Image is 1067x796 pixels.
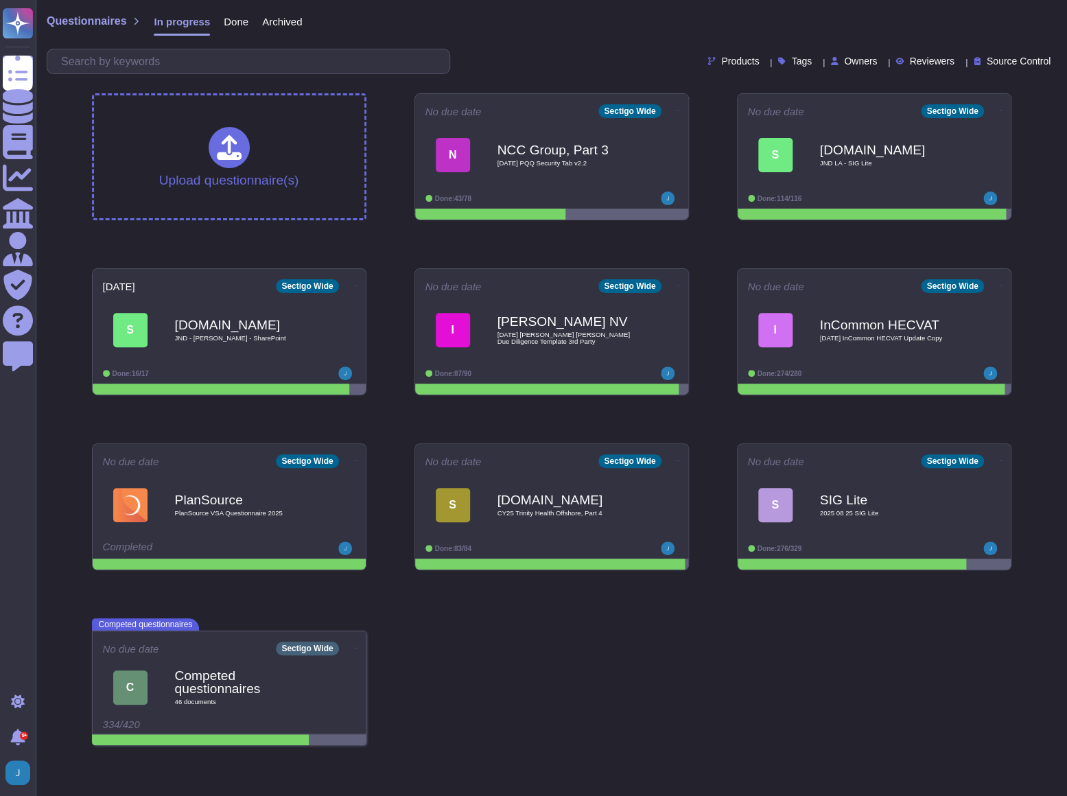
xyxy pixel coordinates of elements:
[435,195,471,202] span: Done: 43/78
[103,456,159,467] span: No due date
[425,106,482,117] span: No due date
[598,454,661,468] div: Sectigo Wide
[758,545,802,552] span: Done: 276/329
[435,370,471,377] span: Done: 87/90
[47,16,126,27] span: Questionnaires
[598,279,661,293] div: Sectigo Wide
[820,335,957,342] span: [DATE] InCommon HECVAT Update Copy
[758,313,793,347] div: I
[262,16,302,27] span: Archived
[175,699,312,705] span: 46 document s
[820,160,957,167] span: JND LA - SIG Lite
[92,618,200,631] span: Competed questionnaires
[276,454,338,468] div: Sectigo Wide
[844,56,877,66] span: Owners
[175,335,312,342] span: JND - [PERSON_NAME] - SharePoint
[338,366,352,380] img: user
[436,138,470,172] div: N
[5,760,30,785] img: user
[921,454,983,468] div: Sectigo Wide
[820,143,957,156] b: [DOMAIN_NAME]
[497,143,635,156] b: NCC Group, Part 3
[721,56,759,66] span: Products
[497,493,635,506] b: [DOMAIN_NAME]
[20,731,28,740] div: 9+
[3,758,40,788] button: user
[276,642,338,655] div: Sectigo Wide
[820,318,957,331] b: InCommon HECVAT
[598,104,661,118] div: Sectigo Wide
[791,56,812,66] span: Tags
[103,281,135,292] span: [DATE]
[820,493,957,506] b: SIG Lite
[987,56,1051,66] span: Source Control
[497,160,635,167] span: [DATE] PQQ Security Tab v2.2
[435,545,471,552] span: Done: 83/84
[154,16,210,27] span: In progress
[103,541,271,555] div: Completed
[661,366,675,380] img: user
[909,56,954,66] span: Reviewers
[175,493,312,506] b: PlanSource
[103,644,159,654] span: No due date
[983,191,997,205] img: user
[758,488,793,522] div: S
[175,510,312,517] span: PlanSource VSA Questionnaire 2025
[103,718,140,730] span: 334/420
[758,138,793,172] div: S
[497,331,635,344] span: [DATE] [PERSON_NAME] [PERSON_NAME] Due Diligence Template 3rd Party
[758,195,802,202] span: Done: 114/116
[425,456,482,467] span: No due date
[748,281,804,292] span: No due date
[436,313,470,347] div: I
[224,16,248,27] span: Done
[276,279,338,293] div: Sectigo Wide
[54,49,449,73] input: Search by keywords
[820,510,957,517] span: 2025 08 25 SIG Lite
[983,541,997,555] img: user
[497,315,635,328] b: [PERSON_NAME] NV
[983,366,997,380] img: user
[921,279,983,293] div: Sectigo Wide
[338,541,352,555] img: user
[175,669,312,695] b: Competed questionnaires
[425,281,482,292] span: No due date
[113,670,148,705] div: C
[175,318,312,331] b: [DOMAIN_NAME]
[113,488,148,522] img: Logo
[661,541,675,555] img: user
[748,106,804,117] span: No due date
[748,456,804,467] span: No due date
[921,104,983,118] div: Sectigo Wide
[436,488,470,522] div: S
[758,370,802,377] span: Done: 274/280
[497,510,635,517] span: CY25 Trinity Health Offshore, Part 4
[113,313,148,347] div: S
[159,127,299,187] div: Upload questionnaire(s)
[113,370,149,377] span: Done: 16/17
[661,191,675,205] img: user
